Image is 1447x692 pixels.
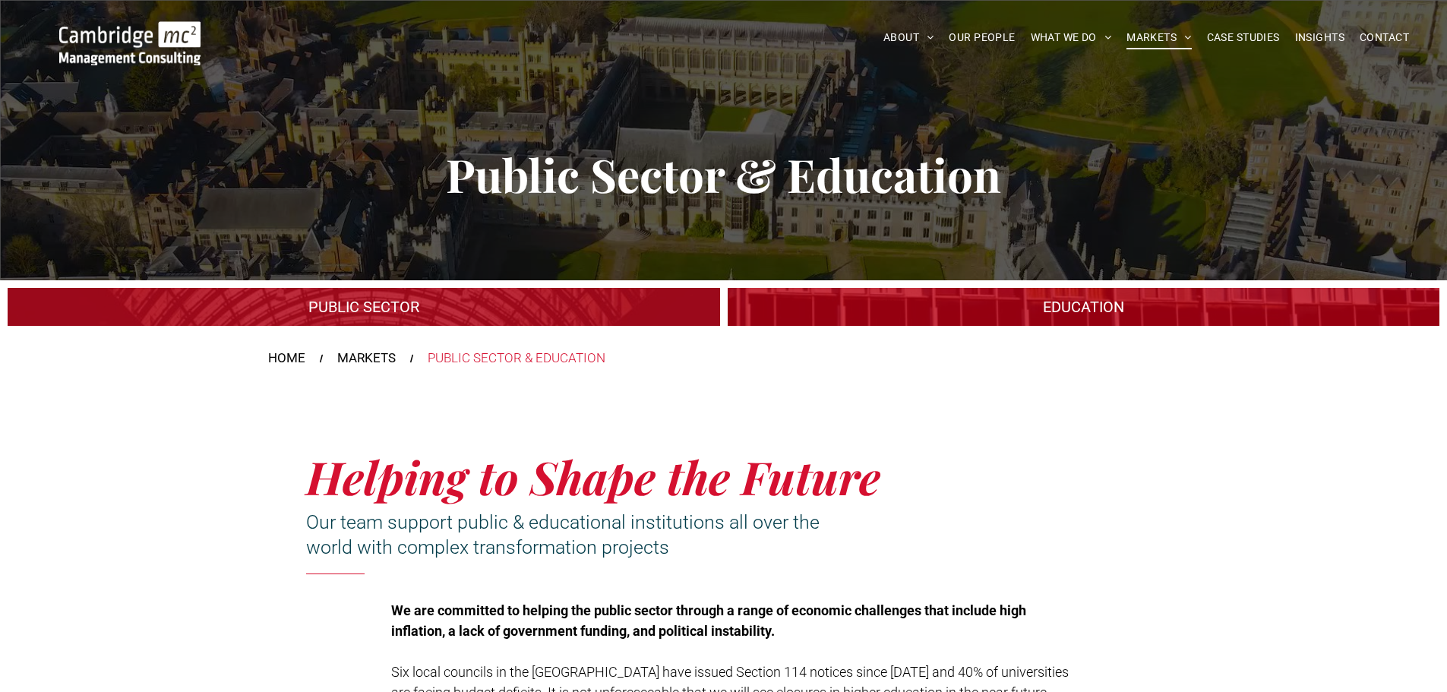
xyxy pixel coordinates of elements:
[941,26,1022,49] a: OUR PEOPLE
[337,349,396,368] a: MARKETS
[391,602,1026,639] span: We are committed to helping the public sector through a range of economic challenges that include...
[728,288,1440,326] a: A crowd in silhouette at sunset, on a rise or lookout point
[1199,26,1287,49] a: CASE STUDIES
[306,446,880,507] span: Helping to Shape the Future
[268,349,1180,368] nav: Breadcrumbs
[1352,26,1417,49] a: CONTACT
[876,26,942,49] a: ABOUT
[428,349,605,368] div: PUBLIC SECTOR & EDUCATION
[1119,26,1199,49] a: MARKETS
[446,144,1001,204] span: Public Sector & Education
[8,288,720,326] a: A large mall with arched glass roof
[59,21,201,65] img: Go to Homepage
[1287,26,1352,49] a: INSIGHTS
[306,511,820,558] span: Our team support public & educational institutions all over the world with complex transformation...
[1023,26,1120,49] a: WHAT WE DO
[268,349,305,368] a: HOME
